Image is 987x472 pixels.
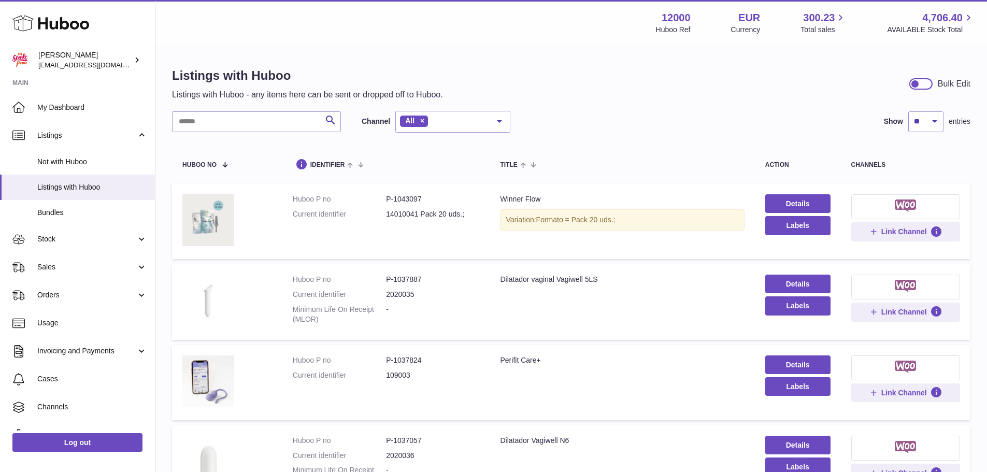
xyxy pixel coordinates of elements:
button: Link Channel [851,222,960,241]
label: Show [884,117,903,126]
img: Dilatador vaginal Vagiwell 5LS [182,275,234,326]
span: All [405,117,414,125]
dd: 2020035 [386,290,479,299]
a: 4,706.40 AVAILABLE Stock Total [887,11,975,35]
p: Listings with Huboo - any items here can be sent or dropped off to Huboo. [172,89,443,101]
h1: Listings with Huboo [172,67,443,84]
button: Labels [765,216,831,235]
dt: Huboo P no [293,194,386,204]
div: Huboo Ref [656,25,691,35]
a: Details [765,275,831,293]
span: Stock [37,234,136,244]
span: Link Channel [881,307,927,317]
dt: Current identifier [293,209,386,219]
img: woocommerce-small.png [895,199,916,212]
a: Details [765,194,831,213]
span: Not with Huboo [37,157,147,167]
span: 300.23 [803,11,835,25]
img: woocommerce-small.png [895,280,916,292]
span: Huboo no [182,162,217,168]
dd: 109003 [386,370,479,380]
span: Usage [37,318,147,328]
img: internalAdmin-12000@internal.huboo.com [12,52,28,68]
div: Dilatador Vagiwell N6 [500,436,744,446]
dd: 14010041 Pack 20 uds.; [386,209,479,219]
img: Perifit Care+ [182,355,234,407]
span: My Dashboard [37,103,147,112]
dt: Huboo P no [293,436,386,446]
div: Variation: [500,209,744,231]
span: Channels [37,402,147,412]
dt: Minimum Life On Receipt (MLOR) [293,305,386,324]
div: action [765,162,831,168]
dd: 2020036 [386,451,479,461]
dd: P-1043097 [386,194,479,204]
span: Link Channel [881,388,927,397]
span: entries [949,117,970,126]
span: Invoicing and Payments [37,346,136,356]
span: Settings [37,430,147,440]
a: Details [765,436,831,454]
span: Orders [37,290,136,300]
div: Currency [731,25,761,35]
span: AVAILABLE Stock Total [887,25,975,35]
img: woocommerce-small.png [895,441,916,453]
div: Dilatador vaginal Vagiwell 5LS [500,275,744,284]
span: Cases [37,374,147,384]
div: Perifit Care+ [500,355,744,365]
div: channels [851,162,960,168]
div: Winner Flow [500,194,744,204]
div: [PERSON_NAME] [38,50,132,70]
span: Total sales [800,25,847,35]
button: Link Channel [851,383,960,402]
strong: 12000 [662,11,691,25]
a: Log out [12,433,142,452]
dt: Huboo P no [293,355,386,365]
dt: Current identifier [293,290,386,299]
dd: - [386,305,479,324]
strong: EUR [738,11,760,25]
a: 300.23 Total sales [800,11,847,35]
button: Labels [765,296,831,315]
span: Listings [37,131,136,140]
span: Sales [37,262,136,272]
dt: Current identifier [293,370,386,380]
dt: Huboo P no [293,275,386,284]
div: Bulk Edit [938,78,970,90]
span: [EMAIL_ADDRESS][DOMAIN_NAME] [38,61,152,69]
dt: Current identifier [293,451,386,461]
button: Link Channel [851,303,960,321]
img: Winner Flow [182,194,234,246]
span: title [500,162,517,168]
span: Formato = Pack 20 uds.; [536,216,616,224]
img: woocommerce-small.png [895,361,916,373]
span: Listings with Huboo [37,182,147,192]
a: Details [765,355,831,374]
span: Link Channel [881,227,927,236]
span: Bundles [37,208,147,218]
dd: P-1037887 [386,275,479,284]
dd: P-1037824 [386,355,479,365]
button: Labels [765,377,831,396]
dd: P-1037057 [386,436,479,446]
label: Channel [362,117,390,126]
span: 4,706.40 [922,11,963,25]
span: identifier [310,162,345,168]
